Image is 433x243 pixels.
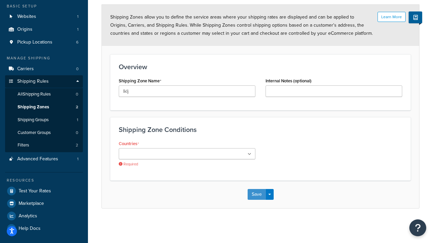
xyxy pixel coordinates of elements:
li: Origins [5,23,83,36]
a: Marketplace [5,197,83,210]
span: 0 [76,130,78,136]
span: Shipping Groups [18,117,49,123]
li: Websites [5,10,83,23]
button: Learn More [378,12,406,22]
div: Manage Shipping [5,55,83,61]
li: Pickup Locations [5,36,83,49]
label: Internal Notes (optional) [266,78,312,83]
span: Shipping Zones allow you to define the service areas where your shipping rates are displayed and ... [110,13,373,37]
li: Carriers [5,63,83,75]
span: 1 [77,14,78,20]
div: Resources [5,178,83,183]
li: Shipping Groups [5,114,83,126]
span: Help Docs [19,226,41,232]
span: Analytics [19,213,37,219]
li: Shipping Rules [5,75,83,152]
a: Shipping Groups1 [5,114,83,126]
span: Advanced Features [17,156,58,162]
span: 2 [76,142,78,148]
h3: Shipping Zone Conditions [119,126,402,133]
span: Origins [17,27,32,32]
span: Shipping Zones [18,104,49,110]
span: 6 [76,39,78,45]
span: All Shipping Rules [18,91,51,97]
span: Marketplace [19,201,44,207]
li: Filters [5,139,83,152]
div: Basic Setup [5,3,83,9]
a: Advanced Features1 [5,153,83,165]
span: Filters [18,142,29,148]
a: AllShipping Rules0 [5,88,83,101]
a: Analytics [5,210,83,222]
button: Show Help Docs [409,11,422,23]
span: 1 [77,117,78,123]
span: Pickup Locations [17,39,52,45]
span: 2 [76,104,78,110]
a: Carriers0 [5,63,83,75]
li: Advanced Features [5,153,83,165]
span: Required [119,162,255,167]
li: Shipping Zones [5,101,83,113]
a: Customer Groups0 [5,127,83,139]
a: Websites1 [5,10,83,23]
span: 0 [76,91,78,97]
li: Customer Groups [5,127,83,139]
a: Test Your Rates [5,185,83,197]
span: 1 [77,156,78,162]
a: Filters2 [5,139,83,152]
label: Countries [119,141,139,146]
a: Shipping Rules [5,75,83,88]
span: Shipping Rules [17,79,49,84]
a: Pickup Locations6 [5,36,83,49]
span: 1 [77,27,78,32]
span: Websites [17,14,36,20]
span: Test Your Rates [19,188,51,194]
span: Customer Groups [18,130,51,136]
button: Open Resource Center [409,219,426,236]
span: Carriers [17,66,34,72]
h3: Overview [119,63,402,71]
a: Origins1 [5,23,83,36]
a: Help Docs [5,222,83,235]
button: Save [248,189,266,200]
span: 0 [76,66,78,72]
a: Shipping Zones2 [5,101,83,113]
label: Shipping Zone Name [119,78,161,84]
